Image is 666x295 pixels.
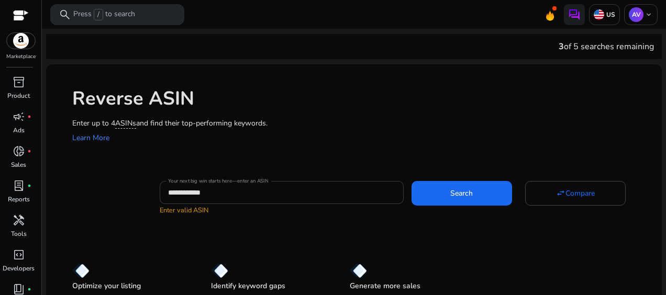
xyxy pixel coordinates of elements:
[13,248,25,261] span: code_blocks
[565,188,595,199] span: Compare
[27,287,31,291] span: fiber_manual_record
[72,87,651,110] h1: Reverse ASIN
[94,9,103,20] span: /
[7,33,35,49] img: amazon.svg
[211,263,228,278] img: diamond.svg
[160,204,404,215] mat-error: Enter valid ASIN
[72,263,90,278] img: diamond.svg
[72,281,141,291] p: Optimize your listing
[559,40,654,53] div: of 5 searches remaining
[350,263,367,278] img: diamond.svg
[13,145,25,157] span: donut_small
[13,76,25,88] span: inventory_2
[3,264,35,273] p: Developers
[11,229,27,239] p: Tools
[27,115,31,119] span: fiber_manual_record
[8,195,30,204] p: Reports
[629,7,643,22] p: AV
[594,9,604,20] img: us.svg
[13,126,25,135] p: Ads
[11,160,26,169] p: Sales
[350,281,420,291] p: Generate more sales
[211,281,285,291] p: Identify keyword gaps
[72,118,651,129] p: Enter up to 4 and find their top-performing keywords.
[556,188,565,198] mat-icon: swap_horiz
[525,181,626,205] button: Compare
[115,118,136,129] span: ASINs
[13,110,25,123] span: campaign
[6,53,36,61] p: Marketplace
[450,188,473,199] span: Search
[13,179,25,192] span: lab_profile
[559,41,564,52] span: 3
[59,8,71,21] span: search
[604,10,615,19] p: US
[27,149,31,153] span: fiber_manual_record
[168,177,268,185] mat-label: Your next big win starts here—enter an ASIN
[13,214,25,226] span: handyman
[645,10,653,19] span: keyboard_arrow_down
[7,91,30,100] p: Product
[73,9,135,20] p: Press to search
[412,181,512,205] button: Search
[72,133,109,143] a: Learn More
[27,184,31,188] span: fiber_manual_record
